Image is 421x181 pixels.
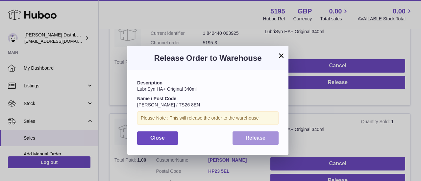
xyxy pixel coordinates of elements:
[137,131,178,145] button: Close
[137,96,176,101] strong: Name / Post Code
[137,111,279,125] div: Please Note : This will release the order to the warehouse
[246,135,266,141] span: Release
[137,80,162,85] strong: Description
[137,102,200,107] span: [PERSON_NAME] / TS26 8EN
[137,53,279,63] h3: Release Order to Warehouse
[233,131,279,145] button: Release
[137,86,197,92] span: LubriSyn HA+ Original 340ml
[150,135,165,141] span: Close
[277,52,285,59] button: ×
